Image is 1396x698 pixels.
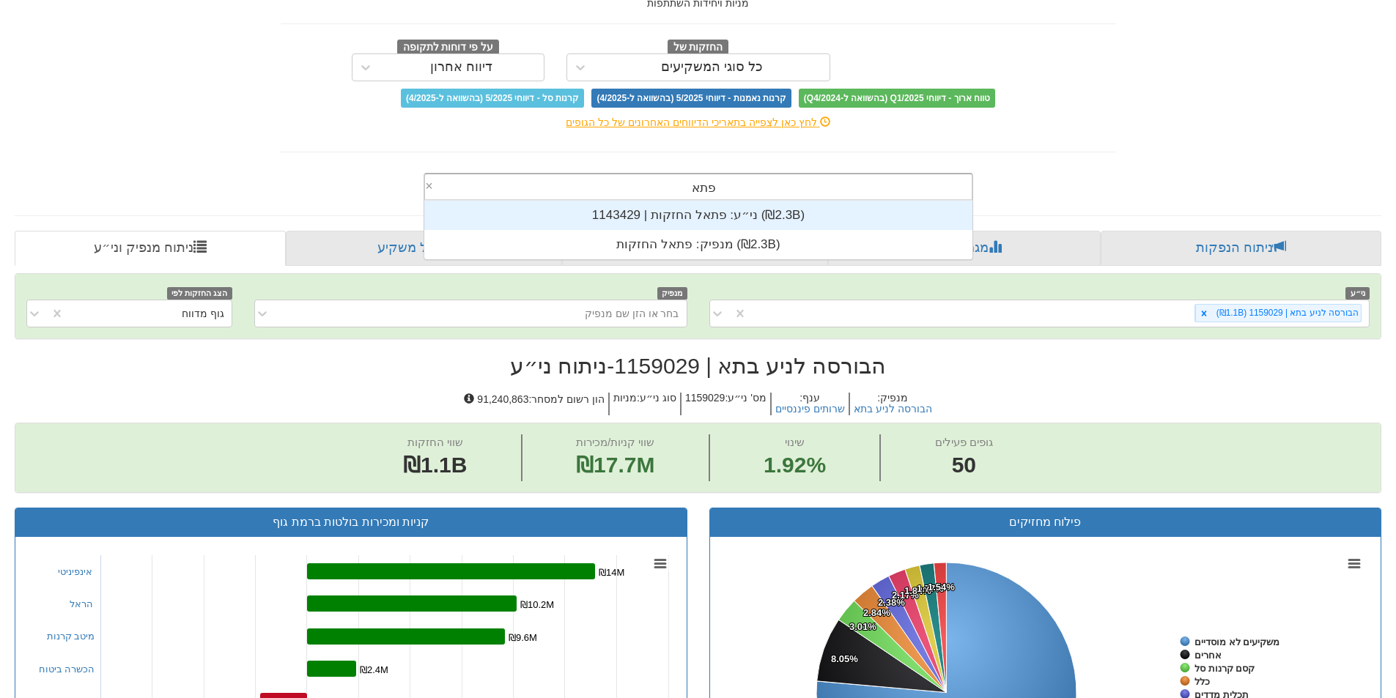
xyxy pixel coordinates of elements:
h5: מנפיק : [849,393,936,415]
h5: הון רשום למסחר : 91,240,863 [460,393,608,415]
tspan: אחרים [1194,650,1222,661]
a: מיטב קרנות [47,631,95,642]
tspan: 3.01% [849,621,876,632]
span: × [425,179,433,193]
tspan: כלל [1194,676,1210,687]
div: ני״ע: ‏פתאל החזקות | 1143429 ‎(₪2.3B)‎ [424,201,972,230]
button: שרותים פיננסיים [775,404,845,415]
a: אינפיניטי [58,566,92,577]
span: ₪17.7M [576,453,654,477]
a: ניתוח מנפיק וני״ע [15,231,286,266]
span: ני״ע [1345,287,1370,300]
tspan: 2.38% [878,597,905,608]
tspan: 8.05% [831,653,858,664]
a: פרופיל משקיע [286,231,561,266]
tspan: 1.84% [904,585,931,596]
tspan: ₪10.2M [520,599,554,610]
span: שינוי [785,436,805,448]
span: שווי קניות/מכירות [576,436,654,448]
tspan: ₪9.6M [509,632,537,643]
tspan: ₪2.4M [360,664,388,675]
h3: פילוח מחזיקים [721,516,1370,529]
a: ניתוח הנפקות [1101,231,1381,266]
div: דיווח אחרון [430,60,492,75]
h5: ענף : [770,393,849,415]
a: הראל [70,598,93,609]
tspan: 1.54% [928,582,955,593]
tspan: ₪14M [599,567,624,578]
button: הבורסה לניע בתא [854,404,932,415]
tspan: משקיעים לא מוסדיים [1194,636,1279,647]
span: מנפיק [657,287,687,300]
h3: קניות ומכירות בולטות ברמת גוף [26,516,676,529]
span: 50 [935,450,993,481]
tspan: קסם קרנות סל [1194,663,1255,674]
span: 1.92% [764,450,826,481]
span: קרנות נאמנות - דיווחי 5/2025 (בהשוואה ל-4/2025) [591,89,791,108]
div: כל סוגי המשקיעים [661,60,763,75]
div: הבורסה לניע בתא | 1159029 (₪1.1B) [1212,305,1361,322]
tspan: 2.84% [863,607,890,618]
div: לחץ כאן לצפייה בתאריכי הדיווחים האחרונים של כל הגופים [270,115,1127,130]
span: גופים פעילים [935,436,993,448]
span: קרנות סל - דיווחי 5/2025 (בהשוואה ל-4/2025) [401,89,584,108]
div: grid [424,201,972,259]
tspan: 1.77% [917,583,944,594]
h2: הבורסה לניע בתא | 1159029 - ניתוח ני״ע [15,354,1381,378]
div: בחר או הזן שם מנפיק [585,306,679,321]
span: שווי החזקות [407,436,463,448]
span: החזקות של [668,40,729,56]
a: הכשרה ביטוח [39,664,95,675]
div: מנפיק: ‏פתאל החזקות ‎(₪2.3B)‎ [424,230,972,259]
span: הצג החזקות לפי [167,287,232,300]
span: ₪1.1B [403,453,467,477]
span: Clear value [425,174,437,199]
h5: סוג ני״ע : מניות [608,393,680,415]
h5: מס' ני״ע : 1159029 [680,393,770,415]
span: על פי דוחות לתקופה [397,40,499,56]
span: טווח ארוך - דיווחי Q1/2025 (בהשוואה ל-Q4/2024) [799,89,995,108]
div: גוף מדווח [182,306,224,321]
tspan: 2.17% [892,590,919,601]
